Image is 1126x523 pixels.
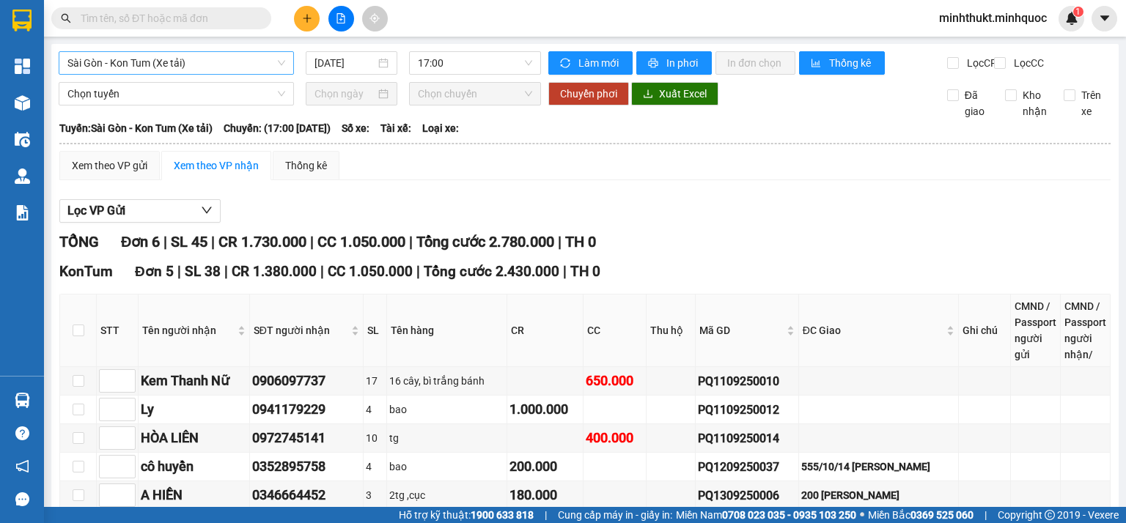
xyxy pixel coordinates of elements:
div: Xem theo VP gửi [72,157,147,174]
span: | [558,233,562,251]
span: Lọc VP Gửi [67,201,125,220]
div: 650.000 [586,371,644,391]
td: PQ1309250006 [696,481,799,510]
div: 0972745141 [252,428,361,448]
input: Tìm tên, số ĐT hoặc mã đơn [81,10,254,26]
div: Xem theo VP nhận [174,157,259,174]
img: icon-new-feature [1065,12,1078,25]
span: aim [369,13,380,23]
span: caret-down [1098,12,1111,25]
td: 0906097737 [250,367,364,396]
td: Kem Thanh Nữ [139,367,250,396]
span: TH 0 [570,263,600,280]
div: PQ1109250012 [698,401,796,419]
button: In đơn chọn [715,51,795,75]
span: | [563,263,567,280]
span: Tổng cước 2.780.000 [416,233,554,251]
span: TH 0 [565,233,596,251]
div: 0346664452 [252,485,361,505]
span: down [201,204,213,216]
button: downloadXuất Excel [631,82,718,105]
strong: 0369 525 060 [910,509,974,521]
img: warehouse-icon [15,95,30,111]
td: PQ1209250037 [696,453,799,481]
div: 0352895758 [252,456,361,477]
span: ⚪️ [860,512,864,518]
div: 180.000 [509,485,581,505]
th: Thu hộ [647,294,696,367]
span: | [310,233,314,251]
button: Chuyển phơi [548,82,629,105]
td: 0352895758 [250,453,364,481]
button: Lọc VP Gửi [59,199,221,223]
div: 555/10/14 [PERSON_NAME] [801,459,957,475]
span: Sài Gòn - Kon Tum (Xe tải) [67,52,285,74]
strong: 0708 023 035 - 0935 103 250 [722,509,856,521]
th: SL [364,294,387,367]
span: SĐT người nhận [254,322,348,338]
span: CC 1.050.000 [317,233,405,251]
td: 0941179229 [250,396,364,424]
span: file-add [336,13,346,23]
span: Loại xe: [422,120,459,136]
span: | [177,263,181,280]
th: CC [584,294,647,367]
span: notification [15,459,29,473]
div: Thống kê [285,157,327,174]
div: bao [389,401,504,418]
span: Đơn 5 [135,263,174,280]
div: 17 [366,373,384,389]
button: bar-chartThống kê [799,51,885,75]
b: Tuyến: Sài Gòn - Kon Tum (Xe tải) [59,122,213,134]
td: A HIỀN [139,481,250,510]
div: cô huyền [141,456,247,477]
span: printer [648,58,660,70]
span: CR 1.730.000 [218,233,306,251]
span: Chọn tuyến [67,83,285,105]
button: caret-down [1092,6,1117,31]
span: Thống kê [829,55,873,71]
input: 13/09/2025 [314,55,375,71]
div: PQ1209250037 [698,458,796,476]
div: 2tg ,cục [389,487,504,503]
img: solution-icon [15,205,30,220]
span: Làm mới [578,55,621,71]
span: question-circle [15,426,29,440]
div: HÒA LIÊN [141,428,247,448]
span: search [61,13,71,23]
span: sync [560,58,573,70]
th: Ghi chú [959,294,1010,367]
div: CMND / Passport người nhận/ [1064,298,1106,363]
div: 16 cây, bì trắng bánh [389,373,504,389]
div: 400.000 [586,428,644,448]
span: SL 38 [185,263,221,280]
div: bao [389,459,504,475]
span: | [416,263,420,280]
span: CR 1.380.000 [232,263,317,280]
span: In phơi [666,55,700,71]
input: Chọn ngày [314,86,375,102]
span: | [409,233,413,251]
img: warehouse-icon [15,168,30,184]
th: STT [97,294,139,367]
div: PQ1109250014 [698,429,796,448]
span: Chọn chuyến [418,83,533,105]
div: 200.000 [509,456,581,477]
span: SL 45 [171,233,207,251]
sup: 1 [1073,7,1083,17]
span: Cung cấp máy in - giấy in: [558,507,672,523]
div: 10 [366,430,384,446]
div: Kem Thanh Nữ [141,371,247,391]
div: 3 [366,487,384,503]
th: Tên hàng [387,294,507,367]
div: 4 [366,401,384,418]
span: Lọc CC [1008,55,1046,71]
span: Đã giao [959,87,995,119]
div: Ly [141,399,247,420]
div: 1.000.000 [509,399,581,420]
th: CR [507,294,584,367]
span: | [985,507,987,523]
span: Xuất Excel [659,86,707,102]
img: dashboard-icon [15,59,30,74]
div: CMND / Passport người gửi [1015,298,1056,363]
